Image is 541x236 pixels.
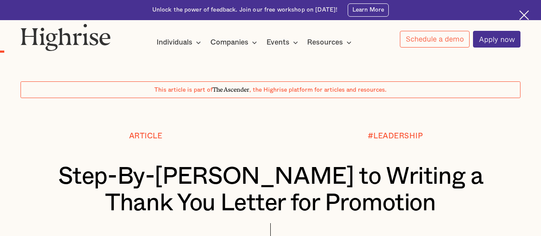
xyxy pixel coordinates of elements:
span: , the Highrise platform for articles and resources. [249,87,387,93]
span: This article is part of [154,87,213,93]
div: Resources [307,37,343,48]
div: Events [266,37,301,48]
div: Resources [307,37,354,48]
div: Individuals [157,37,204,48]
h1: Step-By-[PERSON_NAME] to Writing a Thank You Letter for Promotion [41,164,500,217]
div: Companies [210,37,260,48]
img: Highrise logo [21,24,111,51]
div: #LEADERSHIP [368,132,423,140]
div: Companies [210,37,248,48]
div: Article [129,132,163,140]
img: Cross icon [519,10,529,20]
a: Schedule a demo [400,31,470,48]
a: Learn More [348,3,389,17]
div: Events [266,37,290,48]
div: Unlock the power of feedback. Join our free workshop on [DATE]! [152,6,338,14]
span: The Ascender [213,85,249,92]
div: Individuals [157,37,192,48]
a: Apply now [473,31,520,48]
